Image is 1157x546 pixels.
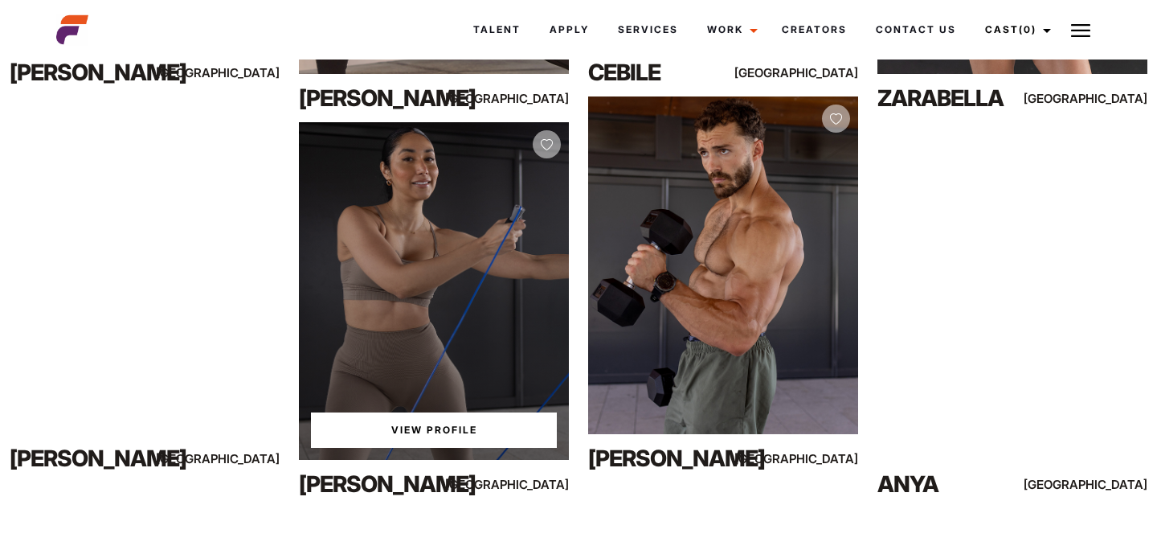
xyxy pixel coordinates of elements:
[488,474,569,495] div: [GEOGRAPHIC_DATA]
[861,8,971,51] a: Contact Us
[535,8,603,51] a: Apply
[767,8,861,51] a: Creators
[10,442,172,474] div: [PERSON_NAME]
[777,449,858,469] div: [GEOGRAPHIC_DATA]
[588,442,750,474] div: [PERSON_NAME]
[877,468,1040,500] div: Anya
[488,88,569,109] div: [GEOGRAPHIC_DATA]
[877,82,1040,114] div: Zarabella
[1019,23,1036,35] span: (0)
[1071,21,1090,40] img: Burger icon
[198,449,280,469] div: [GEOGRAPHIC_DATA]
[198,63,280,83] div: [GEOGRAPHIC_DATA]
[311,413,557,448] a: View Suzan Na'sProfile
[1066,88,1147,109] div: [GEOGRAPHIC_DATA]
[299,468,461,500] div: [PERSON_NAME]
[299,82,461,114] div: [PERSON_NAME]
[693,8,767,51] a: Work
[56,14,88,46] img: cropped-aefm-brand-fav-22-square.png
[588,56,750,88] div: Cebile
[10,56,172,88] div: [PERSON_NAME]
[603,8,693,51] a: Services
[971,8,1061,51] a: Cast(0)
[459,8,535,51] a: Talent
[1066,474,1147,495] div: [GEOGRAPHIC_DATA]
[777,63,858,83] div: [GEOGRAPHIC_DATA]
